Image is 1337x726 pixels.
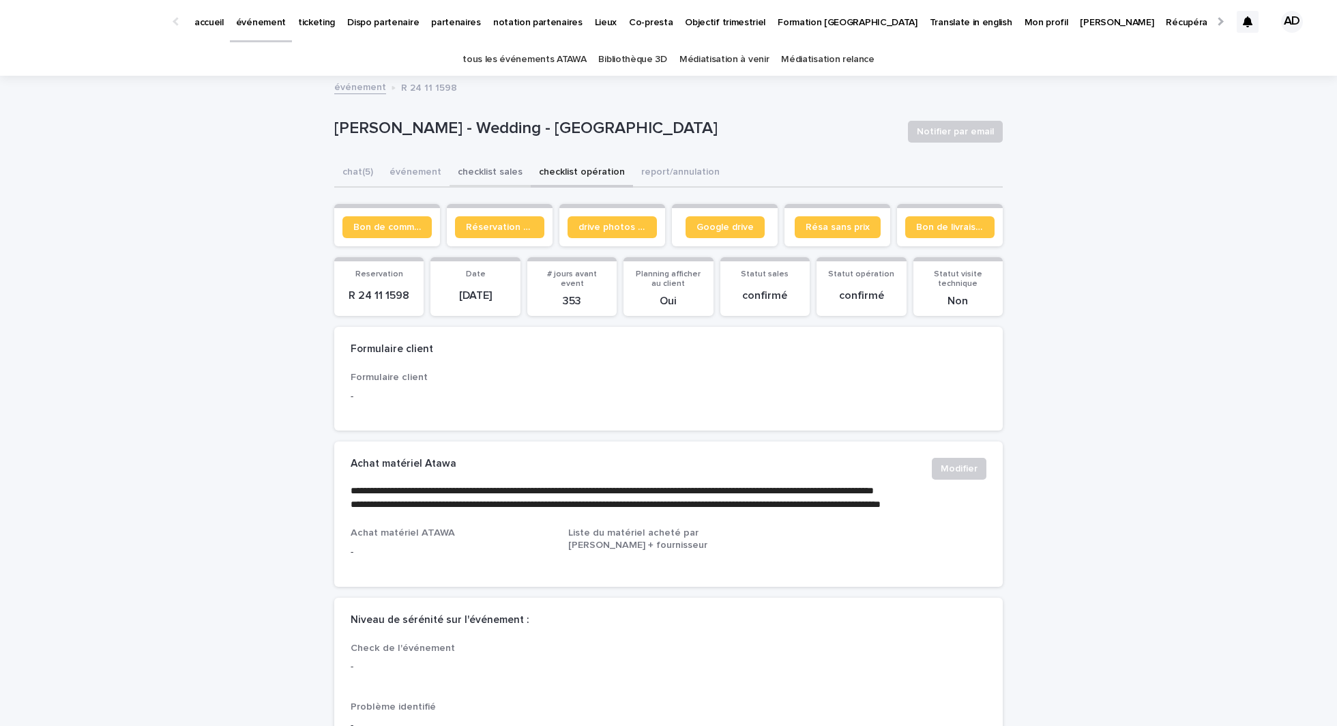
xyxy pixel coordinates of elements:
a: Bibliothèque 3D [598,44,666,76]
p: [PERSON_NAME] - Wedding - [GEOGRAPHIC_DATA] [334,119,897,139]
p: Non [922,295,995,308]
span: Reservation [355,270,403,278]
a: événement [334,78,386,94]
a: Bon de livraison [905,216,995,238]
a: Réservation client [455,216,544,238]
span: Achat matériel ATAWA [351,528,455,538]
span: Check de l'événement [351,643,455,653]
a: tous les événements ATAWA [462,44,586,76]
span: Liste du matériel acheté par [PERSON_NAME] + fournisseur [568,528,707,549]
p: R 24 11 1598 [342,289,415,302]
a: Médiatisation relance [781,44,875,76]
a: drive photos coordinateur [568,216,657,238]
p: 353 [535,295,608,308]
span: Date [466,270,486,278]
p: [DATE] [439,289,512,302]
button: report/annulation [633,159,728,188]
button: checklist sales [450,159,531,188]
button: chat (5) [334,159,381,188]
a: Médiatisation à venir [679,44,769,76]
span: Bon de commande [353,222,421,232]
p: - [351,660,497,674]
span: # jours avant event [547,270,597,288]
p: confirmé [729,289,802,302]
p: - [351,390,552,404]
span: Bon de livraison [916,222,984,232]
div: AD [1281,11,1303,33]
h2: Niveau de sérénité sur l'événement : [351,614,529,626]
span: Statut sales [741,270,789,278]
span: Modifier [941,462,978,476]
p: R 24 11 1598 [401,79,457,94]
a: Bon de commande [342,216,432,238]
span: Résa sans prix [806,222,870,232]
img: Ls34BcGeRexTGTNfXpUC [27,8,160,35]
a: Résa sans prix [795,216,881,238]
span: Problème identifié [351,702,436,712]
button: Modifier [932,458,986,480]
span: Réservation client [466,222,533,232]
a: Google drive [686,216,765,238]
span: Planning afficher au client [636,270,701,288]
h2: Formulaire client [351,343,433,355]
span: Statut opération [828,270,894,278]
span: Statut visite technique [934,270,982,288]
button: Notifier par email [908,121,1003,143]
span: Google drive [696,222,754,232]
h2: Achat matériel Atawa [351,458,456,470]
span: drive photos coordinateur [578,222,646,232]
p: - [351,545,552,560]
button: événement [381,159,450,188]
span: Formulaire client [351,373,428,382]
button: checklist opération [531,159,633,188]
span: Notifier par email [917,125,994,139]
p: Oui [632,295,705,308]
p: confirmé [825,289,898,302]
